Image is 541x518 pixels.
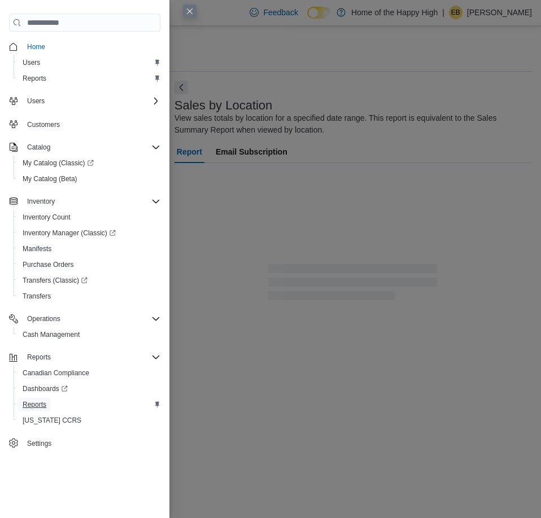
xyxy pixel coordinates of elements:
span: Transfers (Classic) [23,276,88,285]
button: Users [23,94,49,108]
a: Dashboards [14,381,165,397]
span: Inventory [23,195,160,208]
span: Washington CCRS [18,414,160,427]
a: Dashboards [18,382,72,396]
a: Inventory Count [18,210,75,224]
a: Settings [23,437,56,450]
span: Reports [23,400,46,409]
button: Transfers [14,288,165,304]
a: Reports [18,398,51,411]
a: Home [23,40,50,54]
span: Home [23,39,160,54]
button: Customers [5,116,165,132]
button: Users [14,55,165,71]
span: Reports [18,398,160,411]
button: Home [5,38,165,55]
span: Customers [27,120,60,129]
span: Transfers [18,289,160,303]
span: My Catalog (Classic) [18,156,160,170]
button: My Catalog (Beta) [14,171,165,187]
a: Transfers (Classic) [14,273,165,288]
span: Catalog [27,143,50,152]
span: Operations [27,314,60,323]
a: My Catalog (Beta) [18,172,82,186]
a: My Catalog (Classic) [18,156,98,170]
span: Catalog [23,141,160,154]
span: Users [23,58,40,67]
span: Users [18,56,160,69]
span: Inventory Manager (Classic) [23,229,116,238]
a: Purchase Orders [18,258,78,271]
span: Inventory Count [18,210,160,224]
span: Settings [27,439,51,448]
span: Purchase Orders [18,258,160,271]
span: Customers [23,117,160,131]
span: Settings [23,436,160,450]
button: Purchase Orders [14,257,165,273]
span: Reports [23,350,160,364]
span: [US_STATE] CCRS [23,416,81,425]
a: [US_STATE] CCRS [18,414,86,427]
button: Settings [5,435,165,451]
span: My Catalog (Classic) [23,159,94,168]
span: Reports [27,353,51,362]
a: Reports [18,72,51,85]
button: Inventory Count [14,209,165,225]
button: Operations [5,311,165,327]
span: Inventory [27,197,55,206]
button: Catalog [5,139,165,155]
span: Transfers (Classic) [18,274,160,287]
a: My Catalog (Classic) [14,155,165,171]
button: Reports [23,350,55,364]
span: Cash Management [18,328,160,341]
button: Cash Management [14,327,165,343]
span: Purchase Orders [23,260,74,269]
button: Manifests [14,241,165,257]
span: Users [23,94,160,108]
span: Inventory Count [23,213,71,222]
button: Reports [14,71,165,86]
span: Canadian Compliance [23,368,89,377]
a: Canadian Compliance [18,366,94,380]
span: My Catalog (Beta) [23,174,77,183]
button: Catalog [23,141,55,154]
button: Users [5,93,165,109]
span: Reports [18,72,160,85]
span: Inventory Manager (Classic) [18,226,160,240]
span: Manifests [23,244,51,253]
button: Inventory [5,194,165,209]
button: [US_STATE] CCRS [14,412,165,428]
span: Home [27,42,45,51]
button: Reports [5,349,165,365]
a: Users [18,56,45,69]
span: Reports [23,74,46,83]
a: Customers [23,118,64,131]
button: Close this dialog [183,5,197,18]
span: Cash Management [23,330,80,339]
span: Users [27,96,45,106]
a: Cash Management [18,328,84,341]
a: Transfers (Classic) [18,274,92,287]
a: Inventory Manager (Classic) [18,226,120,240]
button: Operations [23,312,65,326]
button: Canadian Compliance [14,365,165,381]
span: My Catalog (Beta) [18,172,160,186]
button: Reports [14,397,165,412]
span: Canadian Compliance [18,366,160,380]
span: Dashboards [23,384,68,393]
span: Manifests [18,242,160,256]
a: Manifests [18,242,56,256]
span: Operations [23,312,160,326]
nav: Complex example [9,34,160,454]
span: Transfers [23,292,51,301]
a: Inventory Manager (Classic) [14,225,165,241]
a: Transfers [18,289,55,303]
button: Inventory [23,195,59,208]
span: Dashboards [18,382,160,396]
